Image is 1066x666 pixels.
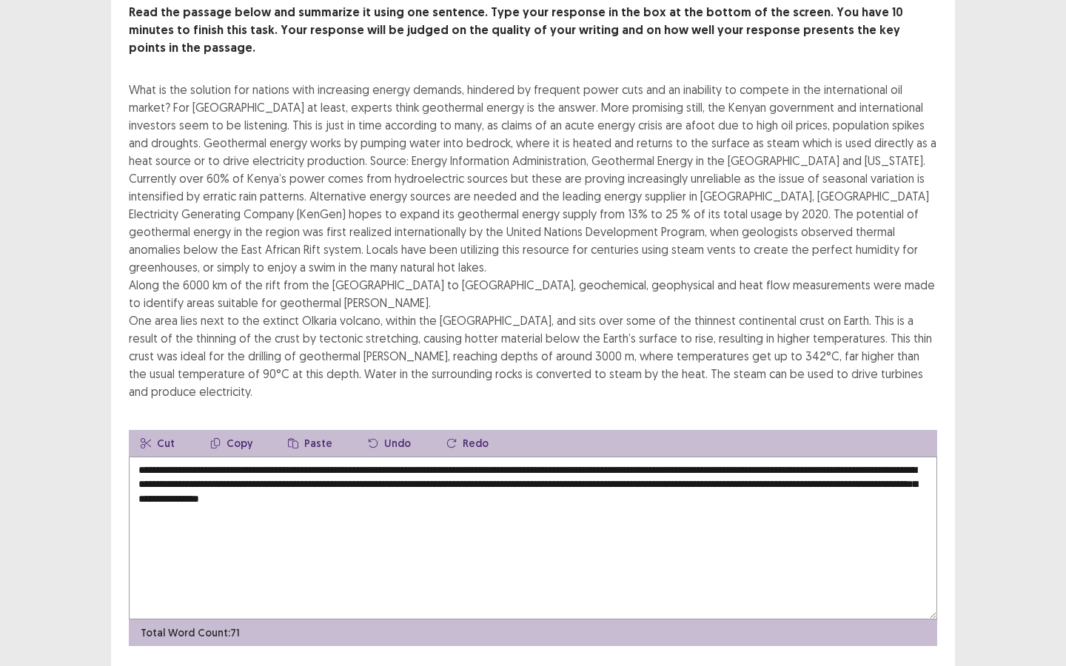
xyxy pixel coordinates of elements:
[141,625,240,641] p: Total Word Count: 71
[129,430,187,457] button: Cut
[276,430,344,457] button: Paste
[356,430,423,457] button: Undo
[129,81,937,400] div: What is the solution for nations with increasing energy demands, hindered by frequent power cuts ...
[198,430,264,457] button: Copy
[435,430,500,457] button: Redo
[129,4,937,57] p: Read the passage below and summarize it using one sentence. Type your response in the box at the ...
